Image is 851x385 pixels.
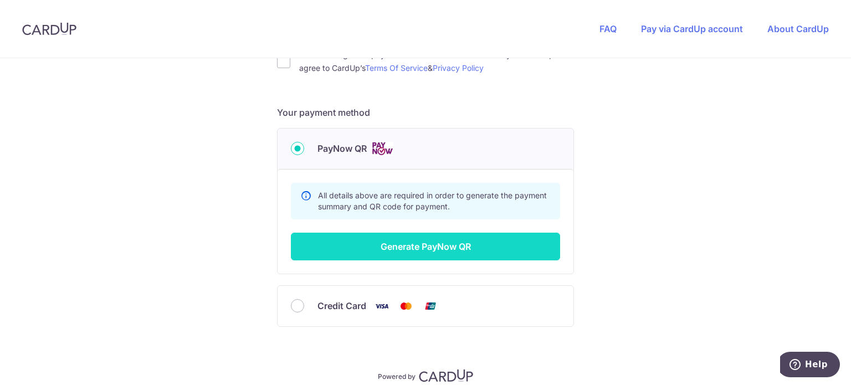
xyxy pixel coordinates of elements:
img: Cards logo [371,142,393,156]
span: All details above are required in order to generate the payment summary and QR code for payment. [318,191,547,211]
a: FAQ [599,23,617,34]
a: About CardUp [767,23,829,34]
iframe: Opens a widget where you can find more information [780,352,840,379]
span: PayNow QR [317,142,367,155]
a: Privacy Policy [433,63,484,73]
img: CardUp [419,369,473,382]
h5: Your payment method [277,106,574,119]
img: Mastercard [395,299,417,313]
a: Pay via CardUp account [641,23,743,34]
img: Visa [371,299,393,313]
span: Credit Card [317,299,366,312]
div: Credit Card Visa Mastercard Union Pay [291,299,560,313]
a: Terms Of Service [365,63,428,73]
img: CardUp [22,22,76,35]
img: Union Pay [419,299,442,313]
button: Generate PayNow QR [291,233,560,260]
div: PayNow QR Cards logo [291,142,560,156]
p: Powered by [378,370,416,381]
label: I acknowledge that payments cannot be refunded directly via CardUp and agree to CardUp’s & [299,48,574,75]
